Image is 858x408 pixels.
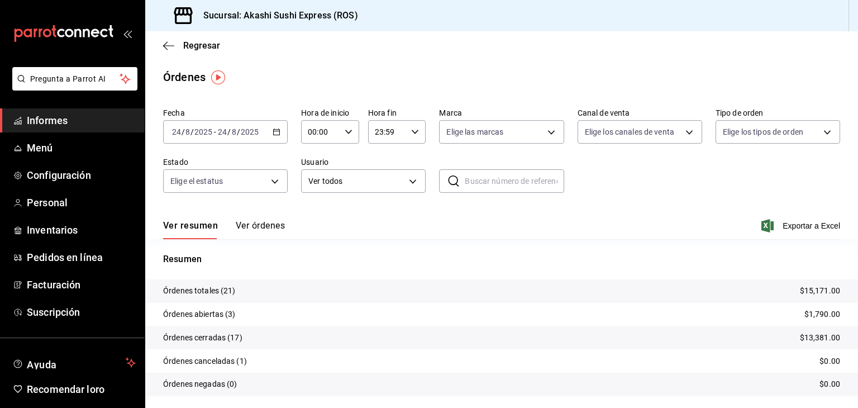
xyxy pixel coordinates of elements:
[446,127,503,136] font: Elige las marcas
[800,286,840,295] font: $15,171.00
[163,70,206,84] font: Órdenes
[27,279,80,291] font: Facturación
[819,379,840,388] font: $0.00
[123,29,132,38] button: abrir_cajón_menú
[194,127,213,136] input: ----
[308,177,342,186] font: Ver todos
[301,158,328,167] font: Usuario
[190,127,194,136] font: /
[163,254,202,264] font: Resumen
[8,81,137,93] a: Pregunta a Parrot AI
[12,67,137,91] button: Pregunta a Parrot AI
[27,252,103,263] font: Pedidos en línea
[27,197,68,208] font: Personal
[800,333,840,342] font: $13,381.00
[163,158,188,167] font: Estado
[27,142,53,154] font: Menú
[301,108,349,117] font: Hora de inicio
[716,108,764,117] font: Tipo de orden
[819,357,840,366] font: $0.00
[211,70,225,84] img: Marcador de información sobre herramientas
[163,40,220,51] button: Regresar
[27,306,80,318] font: Suscripción
[217,127,227,136] input: --
[27,115,68,126] font: Informes
[585,127,674,136] font: Elige los canales de venta
[163,357,247,366] font: Órdenes canceladas (1)
[183,40,220,51] font: Regresar
[203,10,358,21] font: Sucursal: Akashi Sushi Express (ROS)
[163,108,185,117] font: Fecha
[163,286,236,295] font: Órdenes totales (21)
[764,219,840,233] button: Exportar a Excel
[368,108,397,117] font: Hora fin
[27,169,91,181] font: Configuración
[214,127,216,136] font: -
[27,224,78,236] font: Inventarios
[27,359,57,371] font: Ayuda
[783,221,840,230] font: Exportar a Excel
[227,127,231,136] font: /
[723,127,803,136] font: Elige los tipos de orden
[240,127,259,136] input: ----
[30,74,106,83] font: Pregunta a Parrot AI
[578,108,630,117] font: Canal de venta
[465,170,564,192] input: Buscar número de referencia
[231,127,237,136] input: --
[163,220,285,239] div: pestañas de navegación
[237,127,240,136] font: /
[439,108,462,117] font: Marca
[185,127,190,136] input: --
[163,220,218,231] font: Ver resumen
[163,379,237,388] font: Órdenes negadas (0)
[804,310,840,319] font: $1,790.00
[163,310,236,319] font: Órdenes abiertas (3)
[171,127,182,136] input: --
[163,333,242,342] font: Órdenes cerradas (17)
[182,127,185,136] font: /
[236,220,285,231] font: Ver órdenes
[27,383,104,395] font: Recomendar loro
[170,177,223,186] font: Elige el estatus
